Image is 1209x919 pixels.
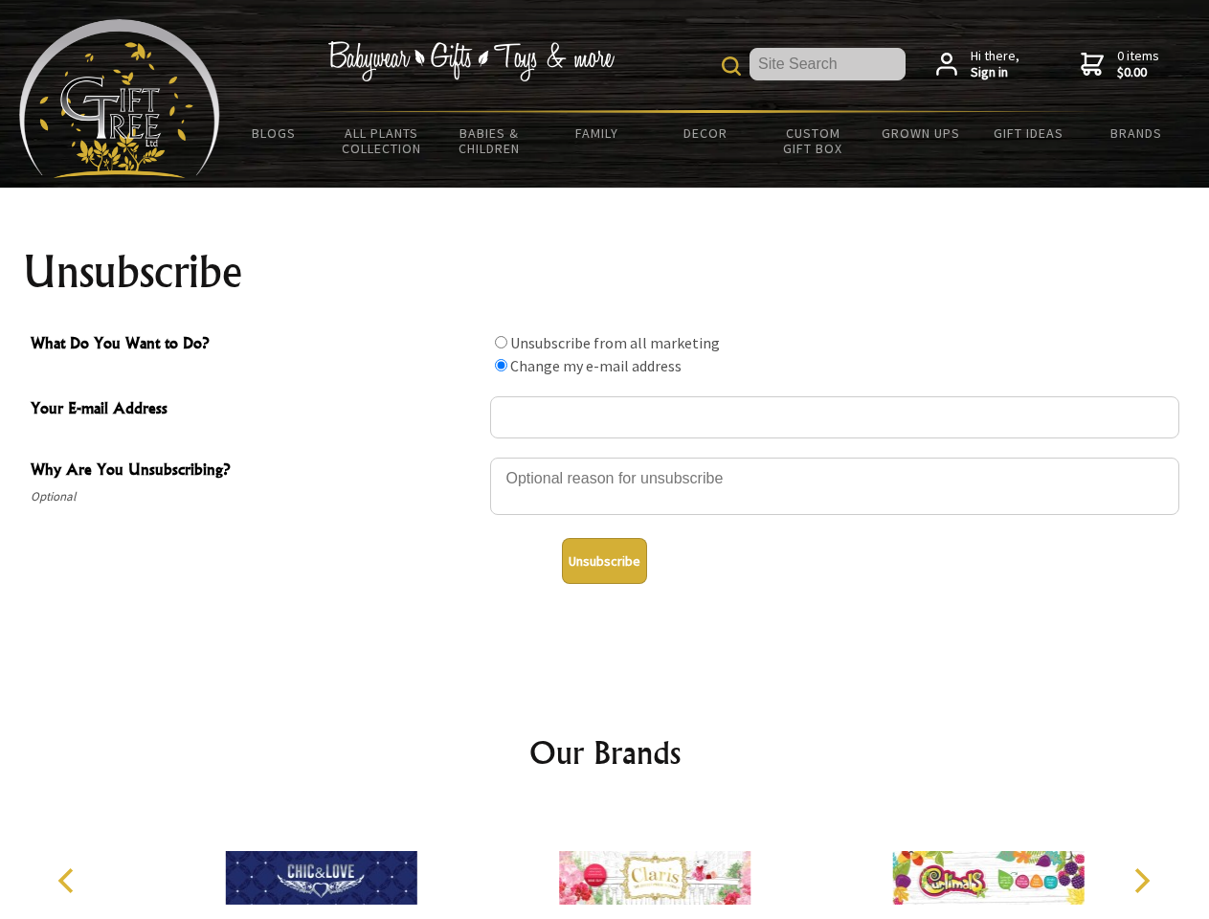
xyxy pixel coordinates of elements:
a: BLOGS [220,113,328,153]
a: All Plants Collection [328,113,437,168]
span: 0 items [1117,47,1159,81]
a: 0 items$0.00 [1081,48,1159,81]
input: Site Search [750,48,906,80]
h1: Unsubscribe [23,249,1187,295]
button: Unsubscribe [562,538,647,584]
textarea: Why Are You Unsubscribing? [490,458,1179,515]
a: Custom Gift Box [759,113,867,168]
a: Grown Ups [866,113,974,153]
input: What Do You Want to Do? [495,359,507,371]
img: Babyware - Gifts - Toys and more... [19,19,220,178]
a: Brands [1083,113,1191,153]
button: Next [1120,860,1162,902]
input: Your E-mail Address [490,396,1179,438]
span: Why Are You Unsubscribing? [31,458,481,485]
input: What Do You Want to Do? [495,336,507,348]
span: Hi there, [971,48,1019,81]
strong: Sign in [971,64,1019,81]
span: Optional [31,485,481,508]
a: Gift Ideas [974,113,1083,153]
button: Previous [48,860,90,902]
span: What Do You Want to Do? [31,331,481,359]
span: Your E-mail Address [31,396,481,424]
a: Hi there,Sign in [936,48,1019,81]
a: Decor [651,113,759,153]
label: Unsubscribe from all marketing [510,333,720,352]
h2: Our Brands [38,729,1172,775]
strong: $0.00 [1117,64,1159,81]
img: product search [722,56,741,76]
a: Family [544,113,652,153]
label: Change my e-mail address [510,356,682,375]
a: Babies & Children [436,113,544,168]
img: Babywear - Gifts - Toys & more [327,41,615,81]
